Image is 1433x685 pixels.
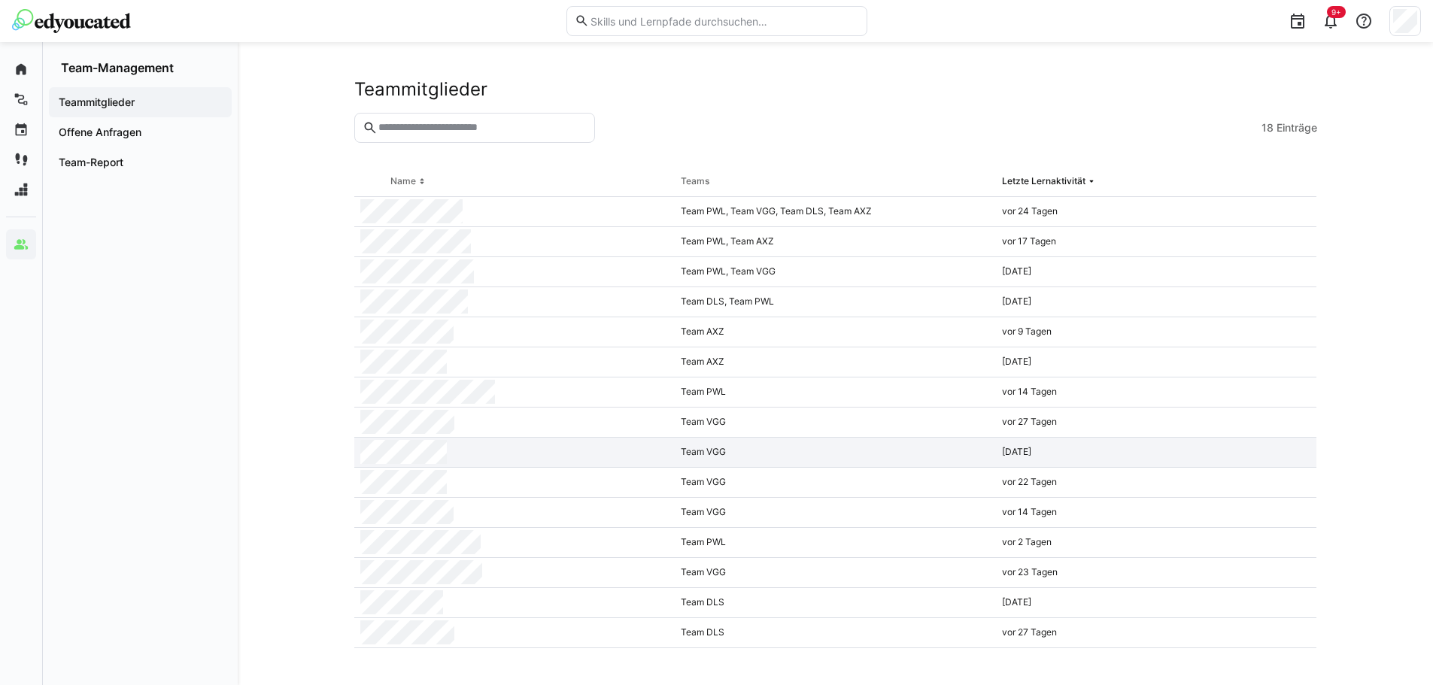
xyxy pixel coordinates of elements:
div: Team AXZ [675,347,996,377]
span: [DATE] [1002,265,1031,277]
span: vor 9 Tagen [1002,326,1052,337]
div: Team DLS [675,618,996,648]
span: vor 27 Tagen [1002,626,1057,638]
span: [DATE] [1002,446,1031,457]
span: vor 2 Tagen [1002,536,1052,547]
div: Team VGG [675,498,996,528]
h2: Teammitglieder [354,78,487,101]
div: Team PWL, Team VGG [675,257,996,287]
span: vor 17 Tagen [1002,235,1056,247]
div: Team PWL [675,377,996,408]
div: Team DLS [675,648,996,678]
span: [DATE] [1002,356,1031,367]
div: Team PWL, Team VGG, Team DLS, Team AXZ [675,197,996,227]
span: Einträge [1277,120,1317,135]
div: Team VGG [675,408,996,438]
div: Team AXZ [675,317,996,347]
span: vor 27 Tagen [1002,416,1057,427]
span: vor 24 Tagen [1002,205,1058,217]
div: Team DLS, Team PWL [675,287,996,317]
span: 18 [1261,120,1274,135]
span: [DATE] [1002,596,1031,608]
span: [DATE] [1002,296,1031,307]
div: Team VGG [675,468,996,498]
span: vor 14 Tagen [1002,506,1057,517]
div: Team DLS [675,588,996,618]
span: vor 14 Tagen [1002,386,1057,397]
div: Teams [681,175,709,187]
input: Skills und Lernpfade durchsuchen… [589,14,858,28]
div: Team PWL, Team AXZ [675,227,996,257]
div: Letzte Lernaktivität [1002,175,1085,187]
span: vor 22 Tagen [1002,476,1057,487]
span: 9+ [1331,8,1341,17]
div: Team VGG [675,558,996,588]
span: vor 23 Tagen [1002,566,1058,577]
div: Name [390,175,416,187]
div: Team VGG [675,438,996,468]
div: Team PWL [675,528,996,558]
